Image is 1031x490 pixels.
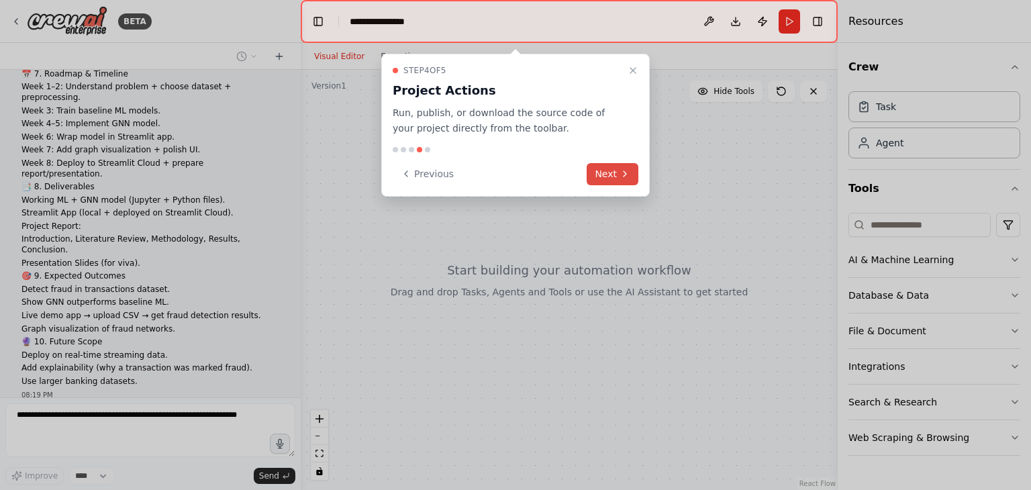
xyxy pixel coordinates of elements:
button: Close walkthrough [625,62,641,79]
p: Run, publish, or download the source code of your project directly from the toolbar. [393,105,622,136]
span: Step 4 of 5 [403,65,446,76]
button: Hide left sidebar [309,12,328,31]
button: Next [587,163,638,185]
h3: Project Actions [393,81,622,100]
button: Previous [393,163,462,185]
